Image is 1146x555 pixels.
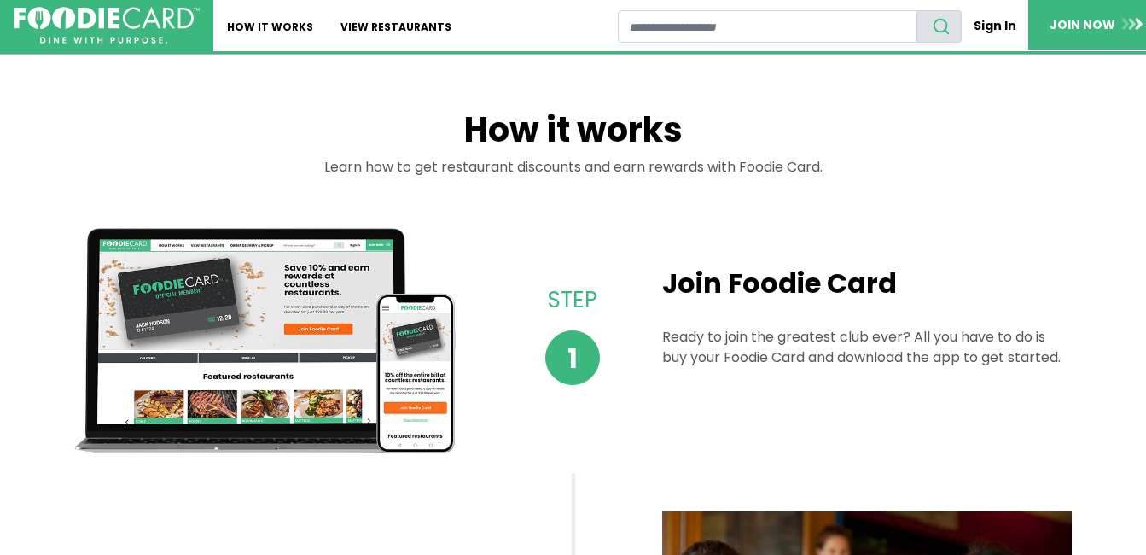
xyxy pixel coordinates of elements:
img: FoodieCard; Eat, Drink, Save, Donate [14,7,200,44]
span: 1 [545,330,600,385]
h2: Join Foodie Card [662,267,1072,300]
a: Sign In [962,10,1028,42]
p: Ready to join the greatest club ever? All you have to do is buy your Foodie Card and download the... [662,327,1072,368]
button: search [916,10,962,43]
h1: How it works [61,109,1085,157]
input: restaurant search [618,10,916,43]
div: Learn how to get restaurant discounts and earn rewards with Foodie Card. [61,157,1085,198]
p: Step [529,283,616,317]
